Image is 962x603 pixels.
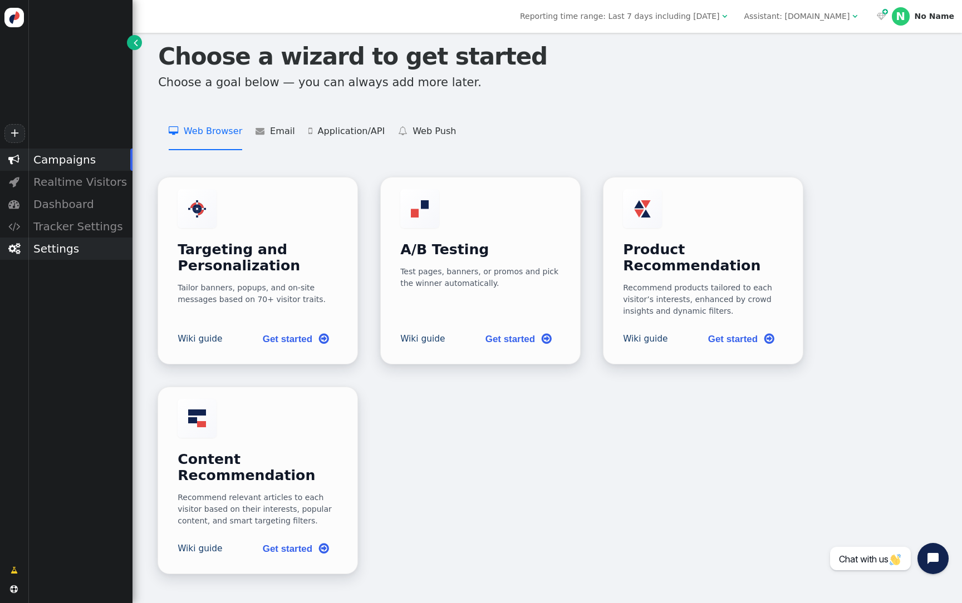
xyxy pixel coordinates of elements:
[411,200,429,218] img: ab.svg
[4,124,24,143] a: +
[28,215,132,238] div: Tracker Settings
[400,333,445,345] a: Wiki guide
[744,11,850,22] div: Assistant: [DOMAIN_NAME]
[634,200,651,218] img: products_recom.svg
[623,242,783,274] h3: Product Recommendation
[623,333,667,345] a: Wiki guide
[400,242,561,258] h3: A/B Testing
[874,11,887,22] a:  
[882,7,888,17] span: 
[308,112,385,150] li: Application/API
[623,282,783,317] div: Recommend products tailored to each visitor’s interests, enhanced by crowd insights and dynamic f...
[764,330,774,347] span: 
[8,243,20,254] span: 
[877,12,886,20] span: 
[398,126,413,135] span: 
[28,171,132,193] div: Realtime Visitors
[253,327,338,351] a: Get started
[28,238,132,260] div: Settings
[915,12,954,21] div: No Name
[134,37,138,48] span: 
[9,176,19,187] span: 
[188,409,206,427] img: articles_recom.svg
[520,12,719,21] span: Reporting time range: Last 7 days including [DATE]
[400,266,561,289] div: Test pages, banners, or promos and pick the winner automatically.
[178,282,338,305] div: Tailor banners, popups, and on-site messages based on 70+ visitor traits.
[256,112,295,150] li: Email
[542,330,551,347] span: 
[4,8,24,27] img: logo-icon.svg
[178,333,222,345] a: Wiki guide
[3,560,26,580] a: 
[476,327,561,351] a: Get started
[253,536,338,561] a: Get started
[169,112,242,150] li: Web Browser
[178,452,338,484] h3: Content Recommendation
[722,12,727,20] span: 
[28,193,132,215] div: Dashboard
[308,126,318,135] span: 
[158,74,948,92] p: Choose a goal below — you can always add more later.
[8,221,20,232] span: 
[8,154,19,165] span: 
[892,7,910,25] div: N
[10,585,18,593] span: 
[188,200,206,218] img: actions.svg
[256,126,270,135] span: 
[178,542,222,555] a: Wiki guide
[398,112,456,150] li: Web Push
[158,39,948,74] h1: Choose a wizard to get started
[127,35,142,50] a: 
[699,327,783,351] a: Get started
[169,126,184,135] span: 
[11,565,18,576] span: 
[8,199,19,210] span: 
[319,330,328,347] span: 
[178,492,338,527] div: Recommend relevant articles to each visitor based on their interests, popular content, and smart ...
[319,540,328,557] span: 
[28,149,132,171] div: Campaigns
[178,242,338,274] h3: Targeting and Personalization
[852,12,857,20] span: 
